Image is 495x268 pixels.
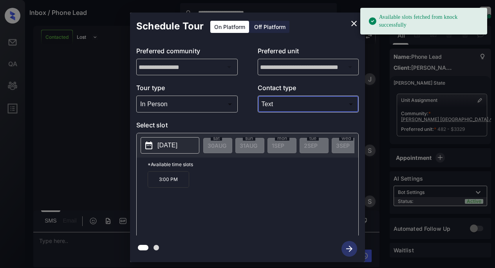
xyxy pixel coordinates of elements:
p: *Available time slots [148,158,358,171]
p: Preferred community [136,46,238,59]
div: Off Platform [250,21,289,33]
div: Text [260,98,357,110]
p: Tour type [136,83,238,96]
button: [DATE] [141,137,199,154]
div: In Person [138,98,236,110]
p: [DATE] [157,141,177,150]
button: btn-next [337,239,362,259]
div: On Platform [210,21,249,33]
p: Contact type [258,83,359,96]
div: Available slots fetched from knock successfully [368,10,481,32]
h2: Schedule Tour [130,13,210,40]
p: Preferred unit [258,46,359,59]
p: 3:00 PM [148,171,189,188]
button: close [346,16,362,31]
p: Select slot [136,120,359,133]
